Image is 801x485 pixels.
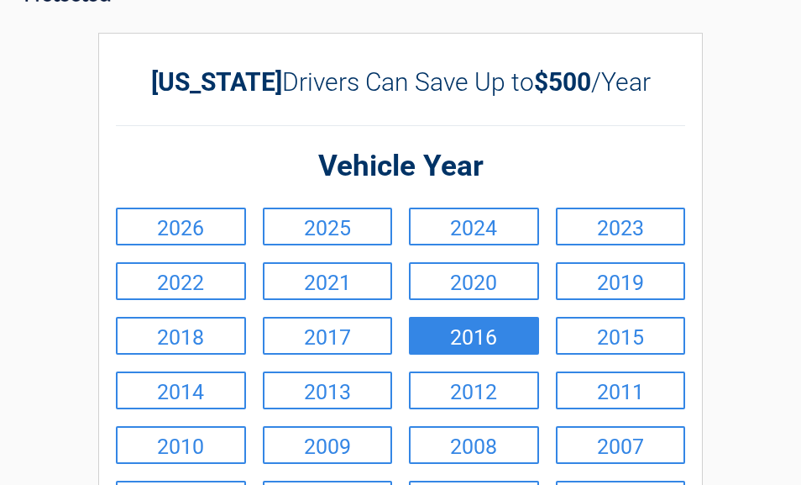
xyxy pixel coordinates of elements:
[409,208,539,245] a: 2024
[556,317,686,355] a: 2015
[556,262,686,300] a: 2019
[409,262,539,300] a: 2020
[409,372,539,409] a: 2012
[116,426,246,464] a: 2010
[556,372,686,409] a: 2011
[263,262,393,300] a: 2021
[556,426,686,464] a: 2007
[409,426,539,464] a: 2008
[116,372,246,409] a: 2014
[263,208,393,245] a: 2025
[151,67,282,97] b: [US_STATE]
[116,208,246,245] a: 2026
[556,208,686,245] a: 2023
[116,317,246,355] a: 2018
[116,262,246,300] a: 2022
[263,372,393,409] a: 2013
[116,147,685,187] h2: Vehicle Year
[116,67,685,97] h2: Drivers Can Save Up to /Year
[409,317,539,355] a: 2016
[534,67,591,97] b: $500
[263,317,393,355] a: 2017
[263,426,393,464] a: 2009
